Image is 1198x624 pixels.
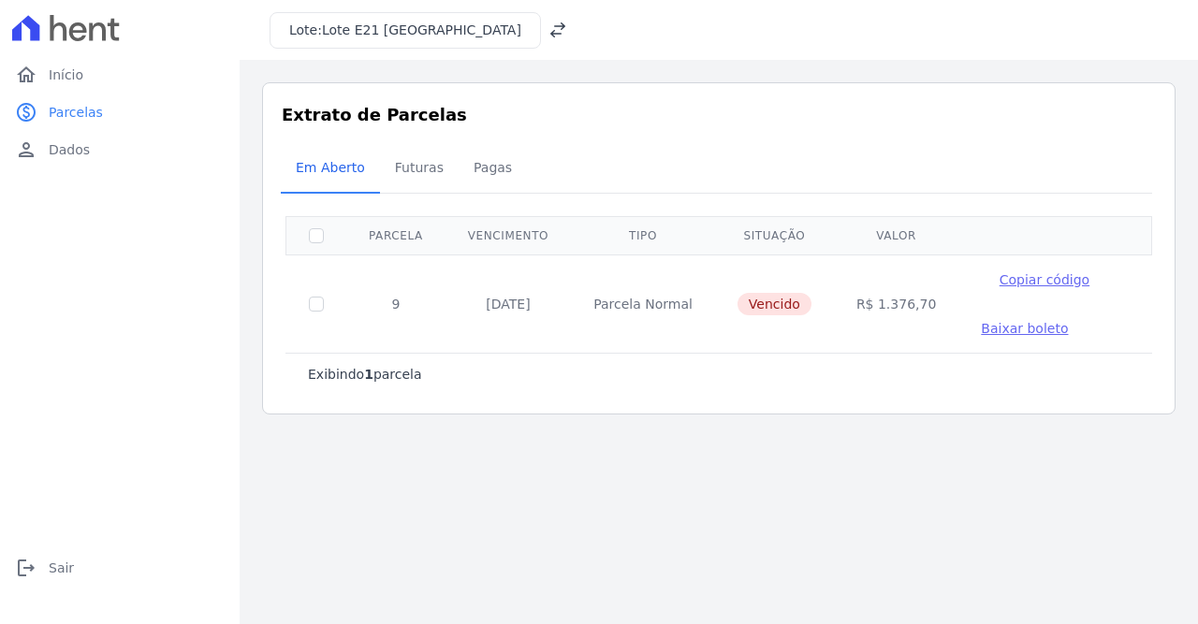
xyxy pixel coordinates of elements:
i: home [15,64,37,86]
a: Em Aberto [281,145,380,194]
span: Futuras [384,149,455,186]
a: logoutSair [7,549,232,587]
p: Exibindo parcela [308,365,422,384]
button: Copiar código [981,270,1107,289]
span: Vencido [738,293,811,315]
span: Em Aberto [285,149,376,186]
span: Copiar código [1000,272,1089,287]
a: paidParcelas [7,94,232,131]
td: 9 [346,254,446,353]
td: Parcela Normal [571,254,715,353]
th: Parcela [346,216,446,254]
h3: Extrato de Parcelas [282,102,1156,127]
span: Sair [49,559,74,577]
th: Tipo [571,216,715,254]
th: Situação [715,216,834,254]
td: R$ 1.376,70 [834,254,958,353]
a: homeInício [7,56,232,94]
b: 1 [364,367,373,382]
span: Baixar boleto [981,321,1068,336]
a: Pagas [459,145,527,194]
a: personDados [7,131,232,168]
span: Pagas [462,149,523,186]
span: Início [49,65,83,84]
a: Baixar boleto [981,319,1068,338]
th: Vencimento [446,216,571,254]
span: Dados [49,140,90,159]
a: Futuras [380,145,459,194]
h3: Lote: [289,21,521,40]
th: Valor [834,216,958,254]
i: person [15,138,37,161]
span: Lote E21 [GEOGRAPHIC_DATA] [322,22,521,37]
i: paid [15,101,37,123]
i: logout [15,557,37,579]
td: [DATE] [446,254,571,353]
span: Parcelas [49,103,103,122]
